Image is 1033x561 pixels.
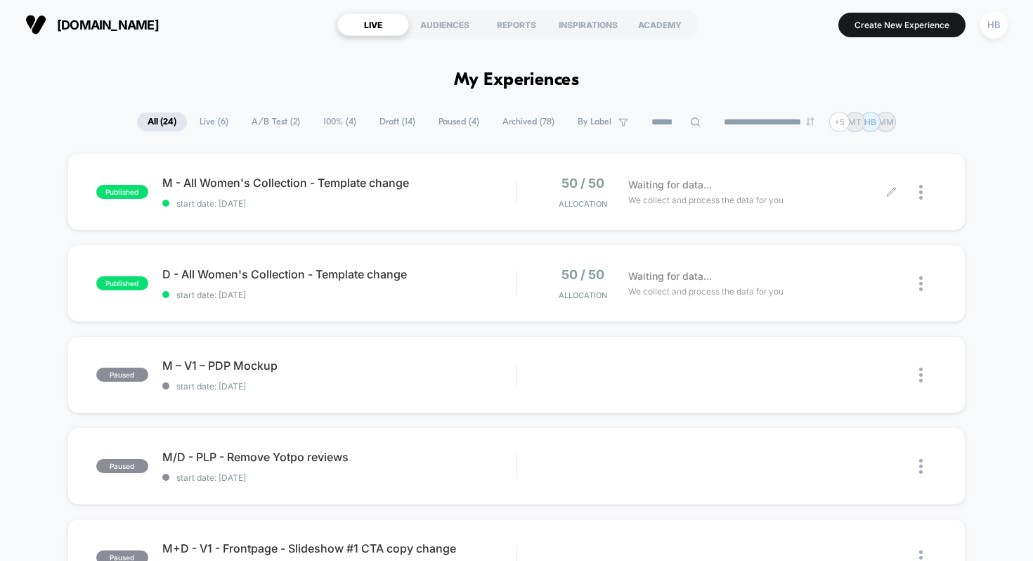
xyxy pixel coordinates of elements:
[96,459,148,473] span: paused
[492,112,565,131] span: Archived ( 78 )
[162,381,516,392] span: start date: [DATE]
[162,176,516,190] span: M - All Women's Collection - Template change
[25,14,46,35] img: Visually logo
[96,368,148,382] span: paused
[241,112,311,131] span: A/B Test ( 2 )
[829,112,850,132] div: + 5
[137,112,187,131] span: All ( 24 )
[162,472,516,483] span: start date: [DATE]
[96,185,148,199] span: published
[162,541,516,555] span: M+D - V1 - Frontpage - Slideshow #1 CTA copy change
[578,117,611,127] span: By Label
[162,290,516,300] span: start date: [DATE]
[561,176,604,191] span: 50 / 50
[162,198,516,209] span: start date: [DATE]
[976,11,1012,39] button: HB
[189,112,239,131] span: Live ( 6 )
[838,13,966,37] button: Create New Experience
[57,18,159,32] span: [DOMAIN_NAME]
[559,199,607,209] span: Allocation
[848,117,862,127] p: MT
[409,13,481,36] div: AUDIENCES
[313,112,367,131] span: 100% ( 4 )
[552,13,624,36] div: INSPIRATIONS
[21,13,163,36] button: [DOMAIN_NAME]
[624,13,696,36] div: ACADEMY
[806,117,814,126] img: end
[919,459,923,474] img: close
[162,450,516,464] span: M/D - PLP - Remove Yotpo reviews
[628,285,784,298] span: We collect and process the data for you
[559,290,607,300] span: Allocation
[980,11,1008,39] div: HB
[454,70,580,91] h1: My Experiences
[337,13,409,36] div: LIVE
[428,112,490,131] span: Paused ( 4 )
[96,276,148,290] span: published
[864,117,876,127] p: HB
[878,117,894,127] p: MM
[919,368,923,382] img: close
[162,359,516,373] span: M – V1 – PDP Mockup
[919,276,923,291] img: close
[628,193,784,207] span: We collect and process the data for you
[481,13,552,36] div: REPORTS
[628,177,712,193] span: Waiting for data...
[162,267,516,281] span: D - All Women's Collection - Template change
[561,267,604,282] span: 50 / 50
[628,269,712,284] span: Waiting for data...
[919,185,923,200] img: close
[369,112,426,131] span: Draft ( 14 )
